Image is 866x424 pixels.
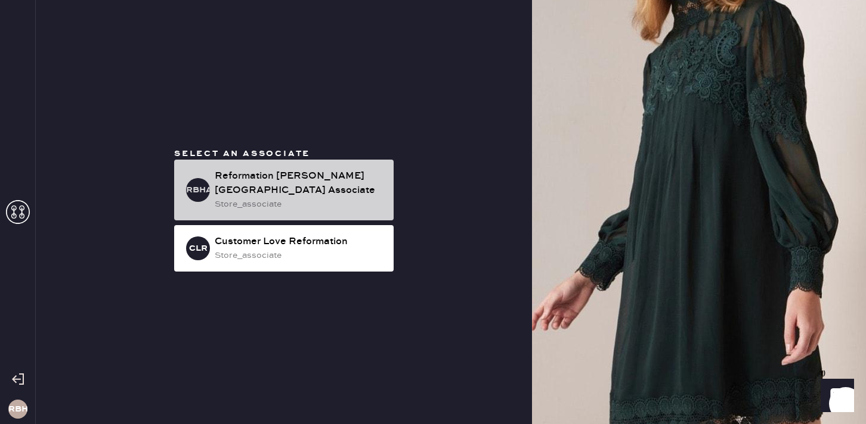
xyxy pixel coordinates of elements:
[186,186,210,194] h3: RBHA
[809,370,861,422] iframe: Front Chat
[8,405,27,413] h3: RBH
[215,198,384,211] div: store_associate
[215,169,384,198] div: Reformation [PERSON_NAME][GEOGRAPHIC_DATA] Associate
[215,235,384,249] div: Customer Love Reformation
[189,244,208,252] h3: CLR
[174,148,310,159] span: Select an associate
[215,249,384,262] div: store_associate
